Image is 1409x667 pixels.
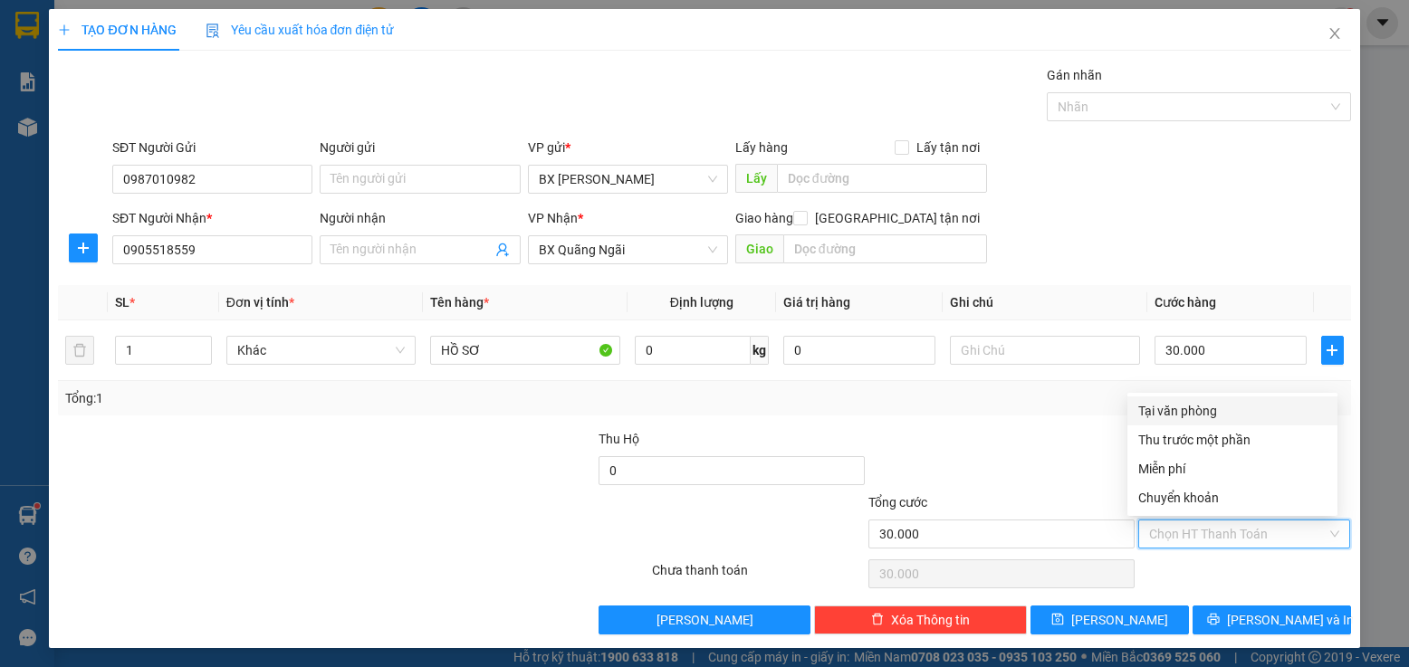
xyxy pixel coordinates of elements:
[206,24,220,38] img: icon
[950,336,1140,365] input: Ghi Chú
[909,138,987,157] span: Lấy tận nơi
[495,243,510,257] span: user-add
[735,211,793,225] span: Giao hàng
[783,234,988,263] input: Dọc đường
[65,388,544,408] div: Tổng: 1
[69,233,98,262] button: plus
[528,211,578,225] span: VP Nhận
[1227,610,1354,630] span: [PERSON_NAME] và In
[1138,401,1327,421] div: Tại văn phòng
[735,164,777,193] span: Lấy
[599,605,811,634] button: [PERSON_NAME]
[528,138,728,157] div: VP gửi
[868,495,927,510] span: Tổng cước
[320,138,520,157] div: Người gửi
[670,295,733,310] span: Định lượng
[539,236,717,263] span: BX Quãng Ngãi
[1321,336,1343,365] button: plus
[539,166,717,193] span: BX Phạm Văn Đồng
[1071,610,1168,630] span: [PERSON_NAME]
[1138,430,1327,450] div: Thu trước một phần
[237,337,406,364] span: Khác
[112,138,312,157] div: SĐT Người Gửi
[320,208,520,228] div: Người nhận
[783,336,936,365] input: 0
[650,560,867,592] div: Chưa thanh toán
[783,295,850,310] span: Giá trị hàng
[891,610,970,630] span: Xóa Thông tin
[871,613,884,627] span: delete
[808,208,987,228] span: [GEOGRAPHIC_DATA] tận nơi
[814,605,1027,634] button: deleteXóa Thông tin
[1030,605,1189,634] button: save[PERSON_NAME]
[1328,26,1342,41] span: close
[58,24,71,36] span: plus
[1138,488,1327,508] div: Chuyển khoản
[430,336,620,365] input: VD: Bàn, Ghế
[226,295,294,310] span: Đơn vị tính
[1138,459,1327,479] div: Miễn phí
[1047,68,1102,82] label: Gán nhãn
[751,336,769,365] span: kg
[112,208,312,228] div: SĐT Người Nhận
[115,295,129,310] span: SL
[65,336,94,365] button: delete
[1207,613,1220,627] span: printer
[206,23,395,37] span: Yêu cầu xuất hóa đơn điện tử
[657,610,753,630] span: [PERSON_NAME]
[1155,295,1216,310] span: Cước hàng
[599,432,639,446] span: Thu Hộ
[430,295,489,310] span: Tên hàng
[735,140,788,155] span: Lấy hàng
[1322,343,1342,357] span: plus
[1193,605,1351,634] button: printer[PERSON_NAME] và In
[1051,613,1064,627] span: save
[735,234,783,263] span: Giao
[70,241,97,255] span: plus
[58,23,176,37] span: TẠO ĐƠN HÀNG
[943,285,1147,320] th: Ghi chú
[1309,9,1360,60] button: Close
[777,164,988,193] input: Dọc đường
